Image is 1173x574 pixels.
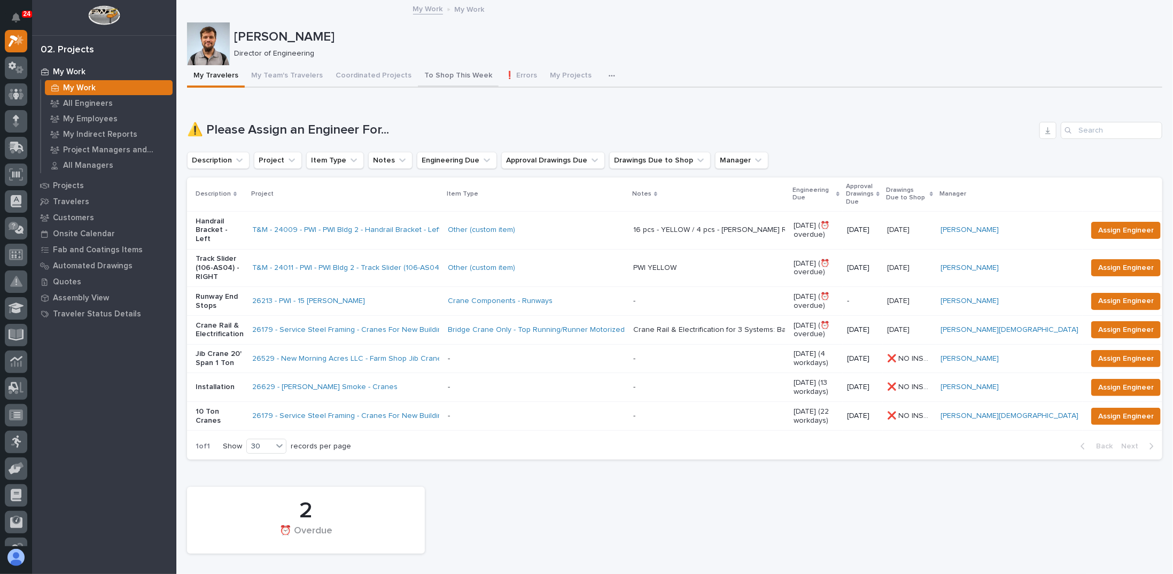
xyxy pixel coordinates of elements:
p: Notes [632,188,651,200]
span: Assign Engineer [1098,352,1154,365]
div: - [633,383,635,392]
p: My Work [455,3,485,14]
p: [DATE] [847,412,879,421]
p: My Work [53,67,86,77]
a: 26529 - New Morning Acres LLC - Farm Shop Jib Crane [252,354,442,363]
a: Projects [32,177,176,193]
p: [DATE] [887,223,912,235]
button: Assign Engineer [1091,350,1161,367]
p: Traveler Status Details [53,309,141,319]
a: [PERSON_NAME] [941,226,999,235]
p: Jib Crane 20' Span 1 Ton [196,350,244,368]
a: My Indirect Reports [41,127,176,142]
a: Fab and Coatings Items [32,242,176,258]
a: 26213 - PWI - 15 [PERSON_NAME] [252,297,365,306]
p: - [448,383,625,392]
a: [PERSON_NAME] [941,354,999,363]
p: Project [251,188,274,200]
a: Traveler Status Details [32,306,176,322]
p: [DATE] (13 workdays) [794,378,838,397]
p: Installation [196,383,244,392]
a: My Work [413,2,443,14]
span: Assign Engineer [1098,410,1154,423]
button: users-avatar [5,546,27,569]
p: [DATE] (⏰ overdue) [794,292,838,311]
p: - [448,412,625,421]
p: [DATE] [847,383,879,392]
a: [PERSON_NAME] [941,297,999,306]
button: Next [1117,441,1162,451]
div: - [633,297,635,306]
p: Description [196,188,231,200]
div: 16 pcs - YELLOW / 4 pcs - [PERSON_NAME] RED [633,226,785,235]
p: 24 [24,10,30,18]
img: Workspace Logo [88,5,120,25]
p: Handrail Bracket - Left [196,217,244,244]
p: Engineering Due [793,184,834,204]
p: ❌ NO INSTALL DATE! [887,381,934,392]
p: 10 Ton Cranes [196,407,244,425]
p: [DATE] [847,226,879,235]
p: Runway End Stops [196,292,244,311]
p: [PERSON_NAME] [234,29,1158,45]
a: All Engineers [41,96,176,111]
div: PWI YELLOW [633,263,677,273]
p: records per page [291,442,351,451]
a: T&M - 24009 - PWI - PWI Bldg 2 - Handrail Bracket - Left [252,226,441,235]
span: Back [1090,441,1113,451]
p: Project Managers and Engineers [63,145,168,155]
p: - [448,354,625,363]
p: Approval Drawings Due [846,181,874,208]
div: - [633,354,635,363]
div: - [633,412,635,421]
button: Item Type [306,152,364,169]
a: My Work [32,64,176,80]
div: 30 [247,441,273,452]
button: My Projects [543,65,598,88]
p: [DATE] [887,294,912,306]
p: 1 of 1 [187,433,219,460]
p: ❌ NO INSTALL DATE! [887,352,934,363]
p: [DATE] [887,261,912,273]
p: Quotes [53,277,81,287]
a: 26179 - Service Steel Framing - Cranes For New Building [252,412,446,421]
a: Project Managers and Engineers [41,142,176,157]
p: Onsite Calendar [53,229,115,239]
button: Drawings Due to Shop [609,152,711,169]
p: Automated Drawings [53,261,133,271]
span: Next [1121,441,1145,451]
p: All Engineers [63,99,113,108]
p: Manager [939,188,966,200]
button: Assign Engineer [1091,259,1161,276]
a: T&M - 24011 - PWI - PWI Bldg 2 - Track Slider (106-AS04) - Right [252,263,465,273]
a: My Work [41,80,176,95]
p: Fab and Coatings Items [53,245,143,255]
div: Search [1061,122,1162,139]
a: Customers [32,210,176,226]
button: Assign Engineer [1091,379,1161,396]
p: [DATE] [847,354,879,363]
div: 02. Projects [41,44,94,56]
div: Notifications24 [13,13,27,30]
p: Customers [53,213,94,223]
a: 26629 - [PERSON_NAME] Smoke - Cranes [252,383,398,392]
button: Manager [715,152,768,169]
a: [PERSON_NAME][DEMOGRAPHIC_DATA] [941,412,1078,421]
p: [DATE] (⏰ overdue) [794,259,838,277]
p: [DATE] (⏰ overdue) [794,321,838,339]
p: Projects [53,181,84,191]
button: Assign Engineer [1091,321,1161,338]
button: Engineering Due [417,152,497,169]
span: Assign Engineer [1098,381,1154,394]
button: My Team's Travelers [245,65,329,88]
a: Travelers [32,193,176,210]
p: ❌ NO INSTALL DATE! [887,409,934,421]
div: ⏰ Overdue [205,525,407,548]
a: My Employees [41,111,176,126]
button: Assign Engineer [1091,408,1161,425]
p: [DATE] (4 workdays) [794,350,838,368]
h1: ⚠️ Please Assign an Engineer For... [187,122,1035,138]
span: Assign Engineer [1098,261,1154,274]
p: [DATE] [847,263,879,273]
span: Assign Engineer [1098,323,1154,336]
